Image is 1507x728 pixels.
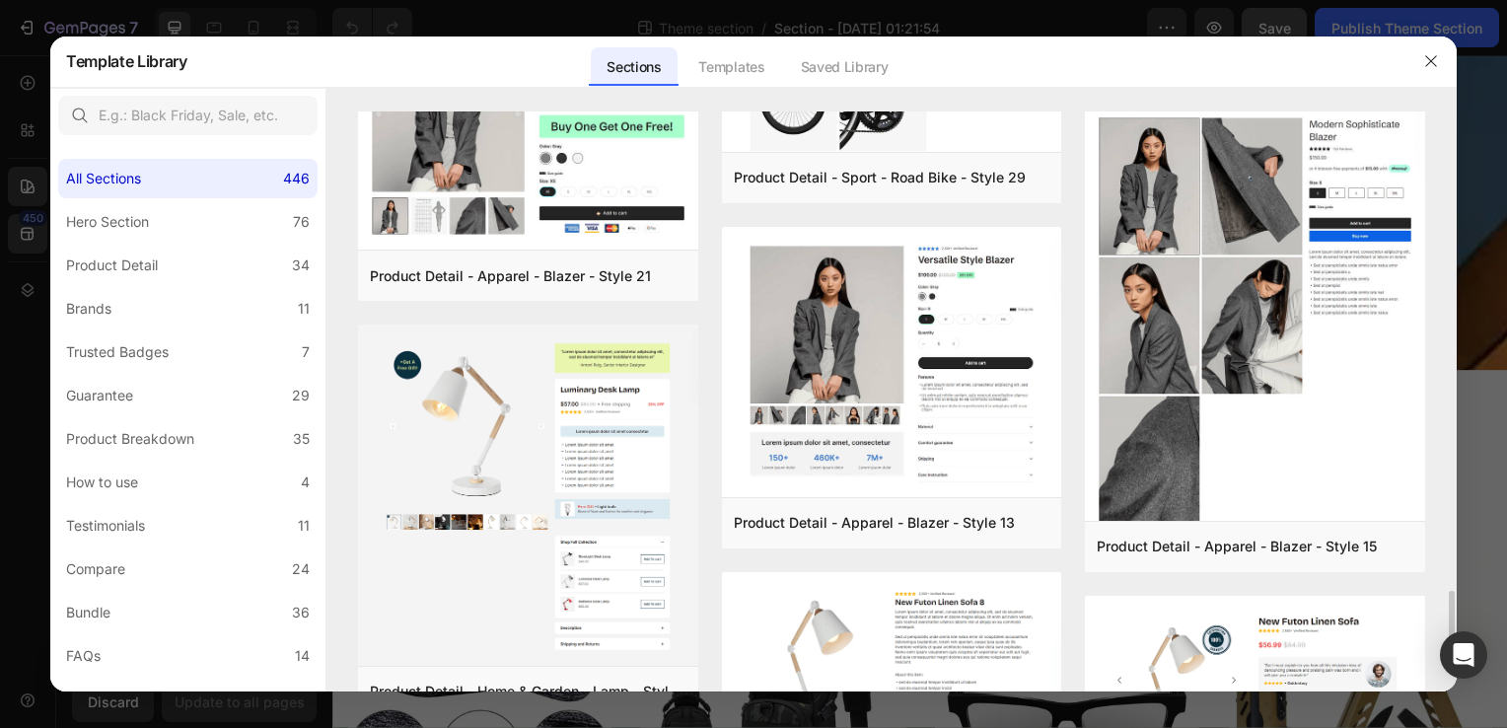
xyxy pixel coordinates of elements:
div: 11 [298,514,310,538]
div: 7 [302,340,310,364]
div: Product Detail - Sport - Road Bike - Style 29 [734,166,1026,189]
li: for a low price [57,54,576,80]
div: Testimonials [66,514,145,538]
div: Saved Library [785,47,904,87]
div: 29 [292,384,310,407]
div: 43 [292,688,310,711]
div: Guarantee [66,384,133,407]
div: Product Detail - Apparel - Blazer - Style 13 [734,511,1015,535]
div: 10 [154,250,194,294]
div: 57 [108,250,146,294]
div: 35 [293,427,310,451]
img: pd21.png [358,17,698,254]
div: Brands [66,297,111,321]
div: Product Detail - Apparel - Blazer - Style 21 [370,264,651,288]
div: 36 [292,601,310,624]
img: pd9.png [358,325,698,670]
div: 24 [292,557,310,581]
div: Product Detail - Apparel - Blazer - Style 15 [1097,535,1377,558]
p: Days [16,294,56,318]
span: ✔ [191,58,205,75]
p: check now! [47,179,127,202]
div: 76 [293,210,310,234]
img: pd18.png [722,227,1062,501]
p: Explore Our Best Sellers [17,399,1167,450]
div: Social Proof [66,688,143,711]
div: How to use [66,471,138,494]
h2: Template Library [66,36,187,87]
p: Secs [154,294,194,318]
div: Compare [66,557,125,581]
div: Product Detail - Home & Garden - Lamp - Style 9 [370,680,686,703]
div: 446 [283,167,310,190]
img: pd20.png [1085,99,1425,550]
p: Hrs [64,294,100,318]
div: Open Intercom Messenger [1440,631,1487,679]
div: Product Breakdown [66,427,194,451]
div: 14 [295,644,310,668]
div: 34 [292,254,310,277]
button: <p>check now!</p> [16,163,159,218]
div: 01 [64,250,100,294]
div: Trusted Badges [66,340,169,364]
div: All Sections [66,167,141,190]
div: Sections [591,47,677,87]
div: Product Detail [66,254,158,277]
div: 4 [301,471,310,494]
div: FAQs [66,644,101,668]
li: free shipping deals [57,30,576,55]
li: good quality [57,80,576,106]
div: 00 [16,250,56,294]
div: 11 [298,297,310,321]
div: Templates [682,47,780,87]
input: E.g.: Black Friday, Sale, etc. [58,96,318,135]
span: ✔ [233,34,247,50]
div: Hero Section [66,210,149,234]
p: Mins [108,294,146,318]
div: Bundle [66,601,110,624]
span: ✔ [179,84,193,101]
